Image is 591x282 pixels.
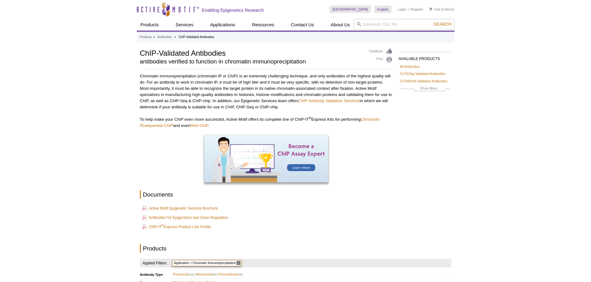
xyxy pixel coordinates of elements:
input: Keyword, Cat. No. [354,19,454,29]
img: Become a ChIP Assay Expert [204,135,328,182]
h2: AVAILABLE PRODUCTS [399,52,451,63]
sup: ® [309,116,311,120]
p: To help make your ChIP even more successful, Active Motif offers its complete line of ChIP-IT Exp... [140,116,392,129]
span: (35) [238,273,243,276]
span: Recombinant [218,271,243,277]
h1: ChIP-Validated Antibodies [140,48,363,57]
a: Cart [429,7,440,11]
sup: ® [162,224,164,227]
li: » [153,35,155,39]
a: Print [369,56,392,63]
a: Active Motif Epigenetic Services Brochure [142,205,218,212]
a: Register [410,7,423,11]
span: Polyclonal [173,271,195,277]
a: Resources [248,19,278,31]
a: CUT&Tag-Validated Antibodies [400,71,445,76]
a: Login [398,7,406,11]
span: (85) [213,273,217,276]
a: Antibodies [157,34,172,40]
span: Search [433,22,451,27]
a: [GEOGRAPHIC_DATA] [329,6,371,13]
a: Services [172,19,197,31]
a: Antibodies for Epigenetics and Gene Regulation [142,214,228,221]
th: Antibody Type [140,271,173,278]
span: Monoclonal [195,271,217,277]
li: (0 items) [429,6,454,13]
h2: Enabling Epigenetics Research [202,7,264,13]
h2: antibodies verified to function in chromatin immunoprecipitation [140,59,363,64]
a: All Antibodies [400,64,420,69]
span: (142) [188,273,195,276]
span: Application = Chromatin Immunoprecipitation [172,260,241,266]
a: Contact Us [287,19,318,31]
p: Chromatin immunoprecipitation (chromatin IP or ChIP) is an extremely challenging technique, and o... [140,73,392,110]
li: » [174,35,176,39]
a: sequential ChIP [144,123,173,128]
h2: Products [140,244,392,253]
button: Search [432,21,453,27]
a: About Us [327,19,354,31]
a: English [374,6,392,13]
a: RNA ChIP [190,123,208,128]
a: CUT&RUN-Validated Antibodies [400,78,447,84]
li: | [408,6,409,13]
a: Applications [206,19,239,31]
a: Products [137,19,163,31]
img: Your Cart [429,7,432,11]
a: ChIP Antibody Validation Services [298,98,360,103]
a: Show More [400,85,450,93]
h4: Applied Filters: [140,259,168,267]
h2: Documents [140,190,392,199]
a: Feedback [369,48,392,55]
a: ChIP-IT®Express Product Line Profile [142,223,211,231]
a: Products [140,34,152,40]
li: ChIP-Validated Antibodies [178,35,214,39]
